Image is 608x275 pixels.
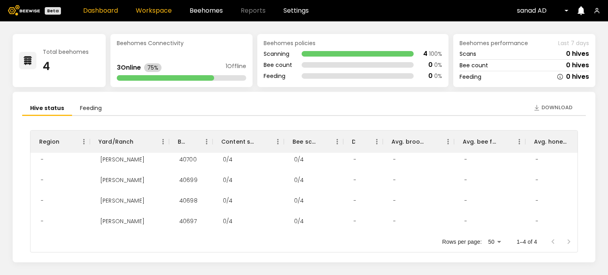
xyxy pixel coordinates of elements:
div: 0 hives [566,51,589,57]
div: - [347,149,363,170]
div: Region [30,131,90,153]
button: Menu [513,136,525,148]
div: Content scan hives [213,131,284,153]
button: Menu [201,136,213,148]
div: Feeding [460,74,481,80]
div: Beehomes Connectivity [117,40,246,46]
button: Download [530,101,576,114]
div: 0 hives [566,74,589,80]
div: Rashid Rd [94,211,151,231]
div: - [387,170,402,190]
div: 0 % [434,73,442,79]
div: Avg. honey frames [534,131,569,153]
div: - [34,170,50,190]
div: - [387,190,402,211]
button: Menu [371,136,383,148]
p: 1–4 of 4 [517,238,537,246]
div: 0/4 [288,211,310,231]
a: Workspace [136,8,172,14]
div: - [34,190,50,211]
span: Download [541,104,572,112]
div: 0/4 [217,190,239,211]
div: Avg. bee frames [463,131,498,153]
div: Scans [460,51,476,57]
button: Menu [442,136,454,148]
div: - [387,149,402,170]
div: 0 % [434,62,442,68]
div: 0/4 [217,211,239,231]
div: - [347,170,363,190]
button: Sort [185,136,196,147]
span: Reports [241,8,266,14]
span: Last 7 days [558,40,589,46]
div: 1 Offline [226,63,246,72]
div: - [458,149,473,170]
div: 0/4 [288,170,310,190]
div: Total beehomes [43,49,89,55]
button: Menu [331,136,343,148]
button: Sort [134,136,145,147]
div: - [347,190,363,211]
button: Sort [498,136,509,147]
div: Yard/Ranch [90,131,169,153]
a: Dashboard [83,8,118,14]
div: 0 [428,73,433,79]
button: Sort [426,136,437,147]
div: Yard/Ranch [99,131,134,153]
button: Menu [78,136,90,148]
div: Avg. honey frames [525,131,597,153]
div: Dead hives [343,131,383,153]
div: - [387,211,402,231]
div: Avg. brood frames [383,131,454,153]
div: Bee count [264,62,292,68]
div: Rashid Rd [94,190,151,211]
div: BH ID [169,131,213,153]
li: Hive status [22,101,72,116]
div: 0/4 [217,149,239,170]
div: Rashid Rd [94,149,151,170]
div: - [529,170,545,190]
div: 0 [428,62,433,68]
span: Beehomes performance [460,40,528,46]
div: Scanning [264,51,292,57]
button: Menu [272,136,284,148]
div: 0 hives [566,62,589,68]
div: - [529,211,545,231]
button: Sort [256,136,267,147]
div: - [458,211,473,231]
div: - [529,190,545,211]
a: Settings [283,8,309,14]
div: - [529,149,545,170]
div: Avg. brood frames [391,131,426,153]
div: Beta [45,7,61,15]
div: - [458,170,473,190]
div: Feeding [264,73,292,79]
div: 4 [423,51,427,57]
button: Sort [59,136,70,147]
div: 40697 [173,211,203,231]
div: Rashid Rd [94,170,151,190]
div: BH ID [178,131,185,153]
div: - [34,211,50,231]
p: Rows per page: [442,238,482,246]
div: 40699 [173,170,204,190]
div: - [347,211,363,231]
div: 100 % [429,51,442,57]
div: Beehomes policies [264,40,442,46]
div: Bee scan hives [284,131,343,153]
div: 0/4 [288,149,310,170]
div: - [458,190,473,211]
div: Region [39,131,59,153]
img: Beewise logo [8,5,40,15]
div: Bee scan hives [293,131,315,153]
div: 40698 [173,190,204,211]
div: 75% [144,63,161,72]
div: 50 [485,236,504,248]
div: 0/4 [217,170,239,190]
div: Dead hives [352,131,355,153]
li: Feeding [72,101,110,116]
div: 40700 [173,149,203,170]
button: Menu [157,136,169,148]
div: 3 Online [117,64,141,71]
div: - [34,149,50,170]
